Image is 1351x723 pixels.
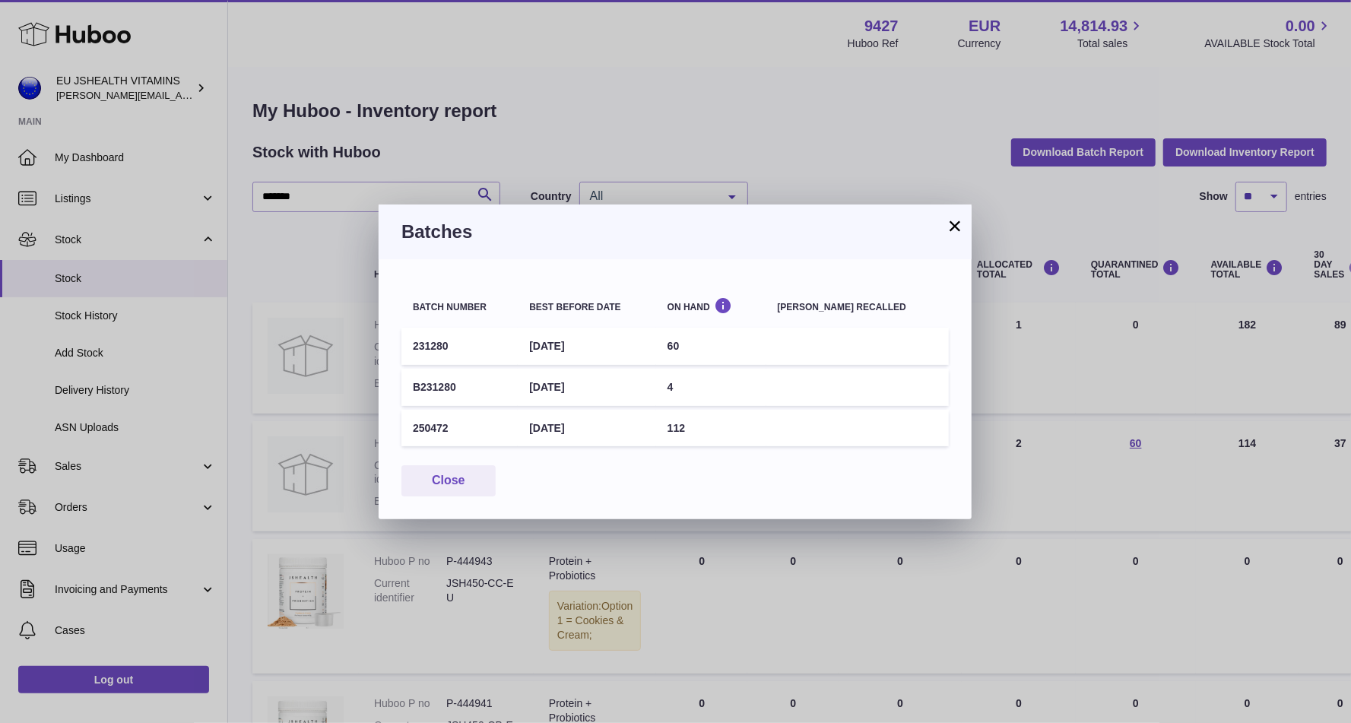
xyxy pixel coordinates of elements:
div: On Hand [668,297,755,312]
div: Batch number [413,303,506,312]
td: [DATE] [518,328,655,365]
td: 4 [656,369,766,406]
td: 112 [656,410,766,447]
div: [PERSON_NAME] recalled [778,303,937,312]
div: Best before date [529,303,644,312]
td: [DATE] [518,410,655,447]
button: Close [401,465,496,496]
td: [DATE] [518,369,655,406]
td: 60 [656,328,766,365]
button: × [946,217,964,235]
h3: Batches [401,220,949,244]
td: 250472 [401,410,518,447]
td: B231280 [401,369,518,406]
td: 231280 [401,328,518,365]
